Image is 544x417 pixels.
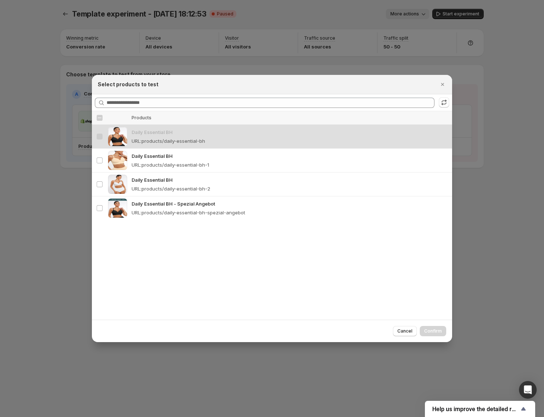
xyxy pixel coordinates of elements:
[132,115,151,120] span: Products
[132,209,245,216] p: URL : products/daily-essential-bh-spezial-angebot
[132,176,448,184] p: Daily Essential BH
[108,199,127,218] img: Daily Essential BH - Spezial Angebot
[397,328,412,334] span: Cancel
[98,81,158,88] h2: Select products to test
[519,381,537,399] div: Open Intercom Messenger
[393,326,417,336] button: Cancel
[432,406,519,413] span: Help us improve the detailed report for A/B campaigns
[132,152,448,160] p: Daily Essential BH
[132,200,448,207] p: Daily Essential BH - Spezial Angebot
[432,405,528,413] button: Show survey - Help us improve the detailed report for A/B campaigns
[437,79,448,90] button: Close
[132,161,209,168] p: URL : products/daily-essential-bh-1
[108,151,127,170] img: Daily Essential BH
[108,175,127,194] img: Daily Essential BH
[132,185,210,192] p: URL : products/daily-essential-bh-2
